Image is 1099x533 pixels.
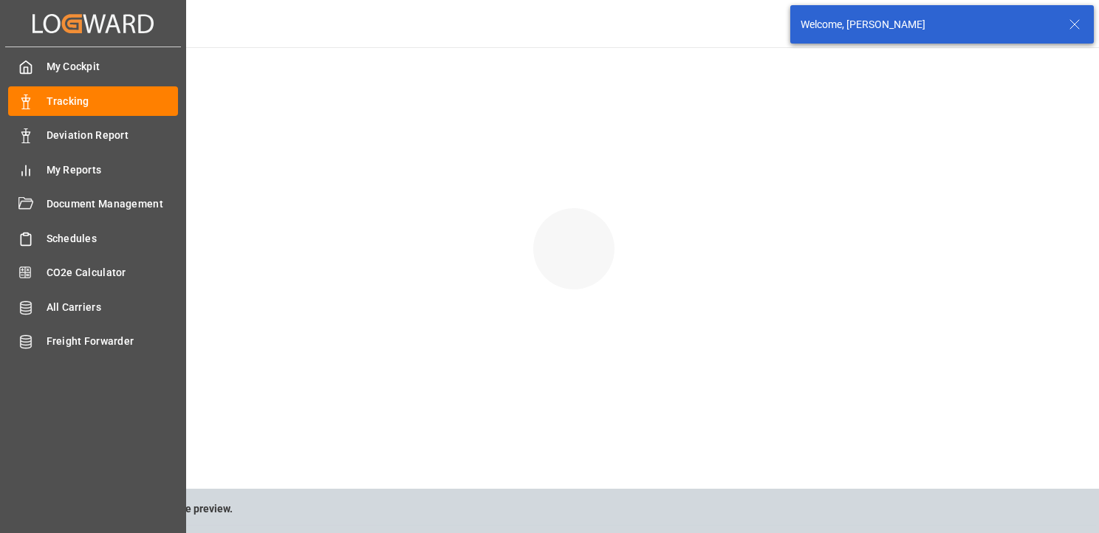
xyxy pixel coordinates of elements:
a: My Reports [8,155,178,184]
a: CO2e Calculator [8,258,178,287]
div: Welcome, [PERSON_NAME] [801,17,1055,32]
a: Tracking [8,86,178,115]
a: Freight Forwarder [8,327,178,356]
span: Schedules [47,231,179,247]
a: Deviation Report [8,121,178,150]
span: My Cockpit [47,59,179,75]
a: My Cockpit [8,52,178,81]
a: All Carriers [8,292,178,321]
a: Document Management [8,190,178,219]
span: All Carriers [47,300,179,315]
a: Schedules [8,224,178,252]
span: My Reports [47,162,179,178]
span: Document Management [47,196,179,212]
span: Tracking [47,94,179,109]
span: Freight Forwarder [47,334,179,349]
span: Deviation Report [47,128,179,143]
span: CO2e Calculator [47,265,179,281]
